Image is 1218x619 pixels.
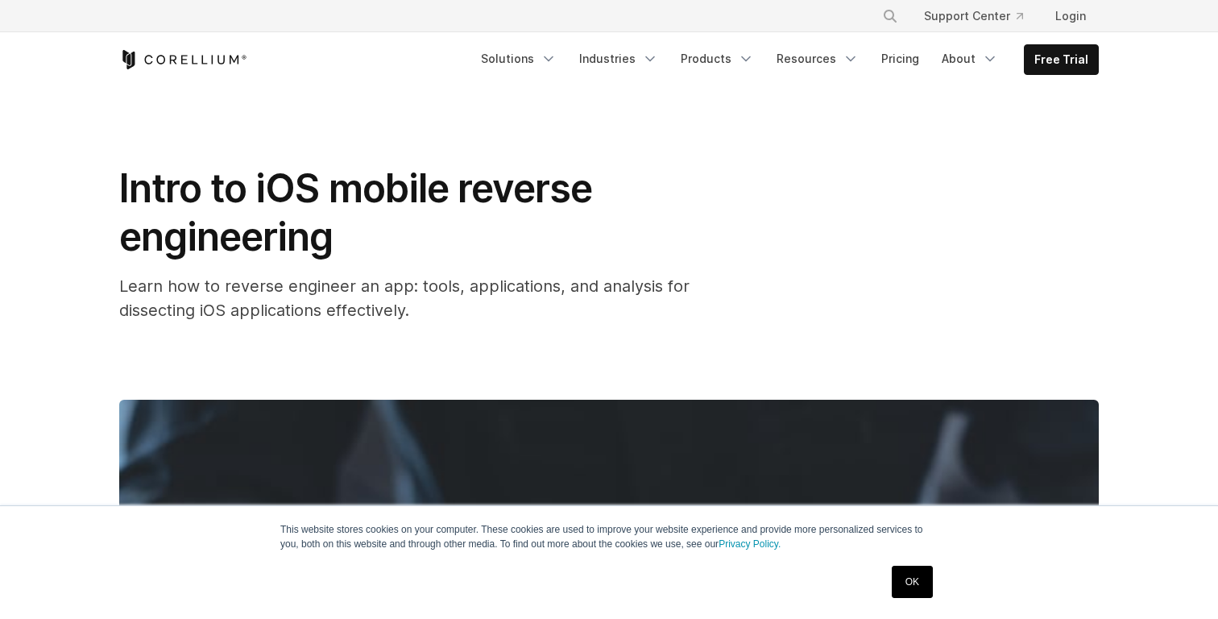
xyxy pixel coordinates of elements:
[892,566,933,598] a: OK
[872,44,929,73] a: Pricing
[119,164,592,260] span: Intro to iOS mobile reverse engineering
[767,44,868,73] a: Resources
[119,50,247,69] a: Corellium Home
[1042,2,1099,31] a: Login
[876,2,905,31] button: Search
[671,44,764,73] a: Products
[280,522,938,551] p: This website stores cookies on your computer. These cookies are used to improve your website expe...
[119,276,690,320] span: Learn how to reverse engineer an app: tools, applications, and analysis for dissecting iOS applic...
[911,2,1036,31] a: Support Center
[719,538,781,550] a: Privacy Policy.
[1025,45,1098,74] a: Free Trial
[570,44,668,73] a: Industries
[932,44,1008,73] a: About
[471,44,1099,75] div: Navigation Menu
[863,2,1099,31] div: Navigation Menu
[471,44,566,73] a: Solutions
